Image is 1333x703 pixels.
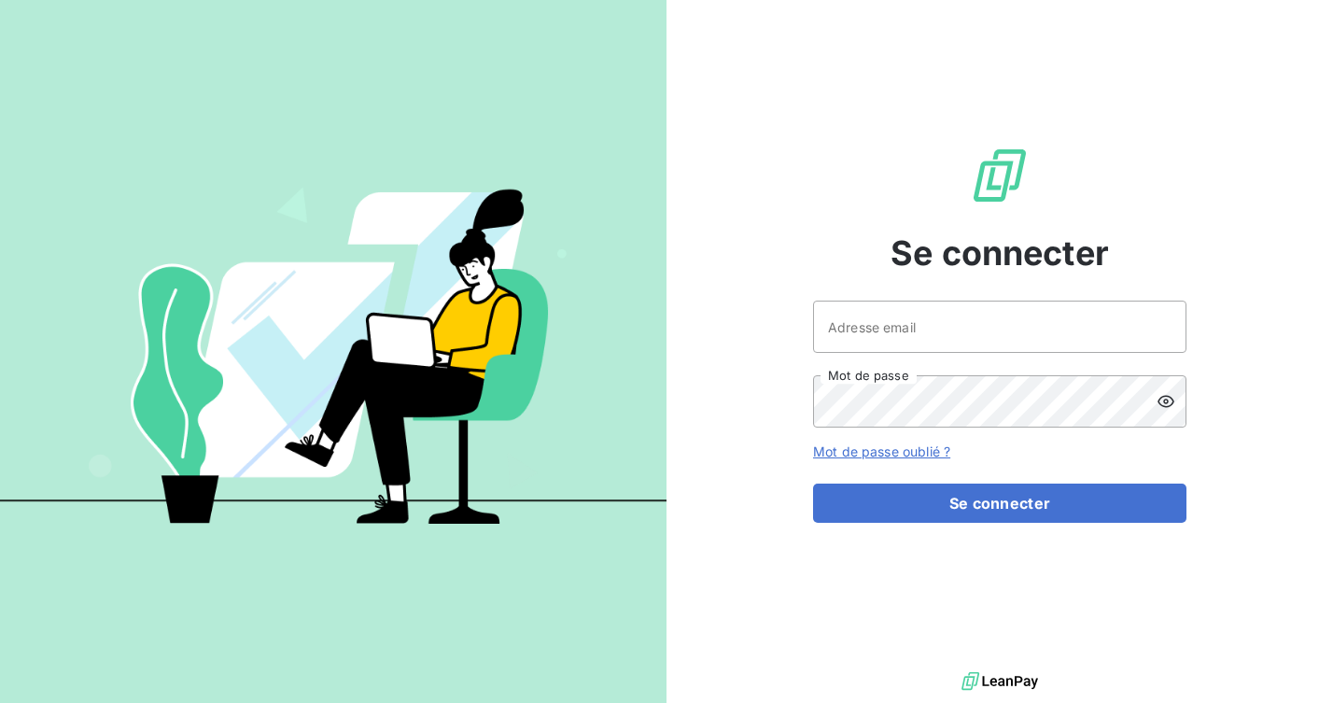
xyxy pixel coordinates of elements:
img: logo [961,668,1038,696]
input: placeholder [813,301,1186,353]
span: Se connecter [891,228,1109,278]
img: Logo LeanPay [970,146,1030,205]
button: Se connecter [813,484,1186,523]
a: Mot de passe oublié ? [813,443,950,459]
